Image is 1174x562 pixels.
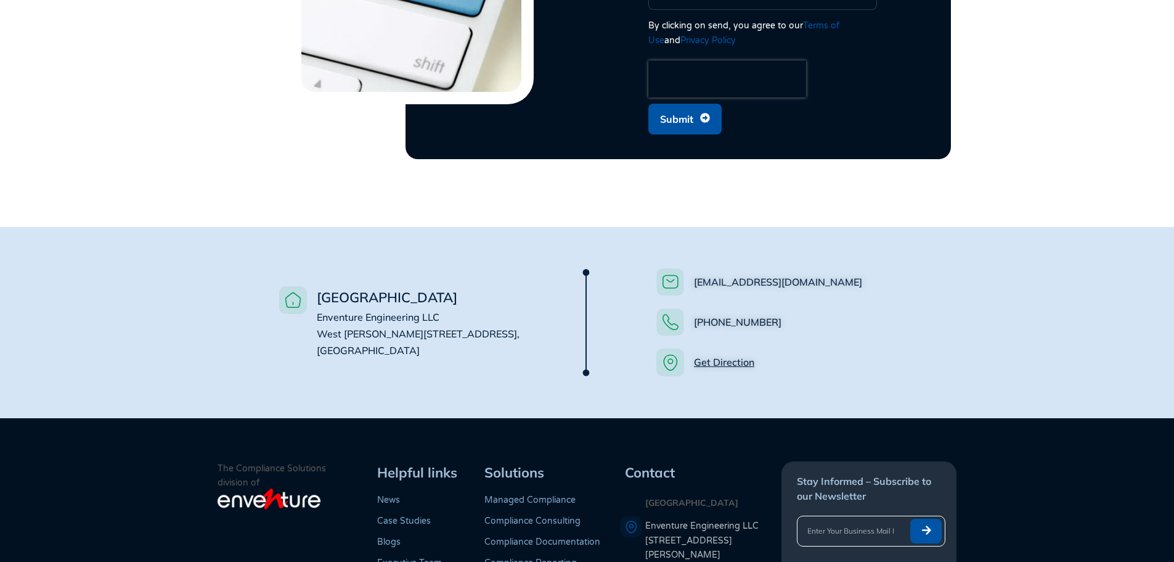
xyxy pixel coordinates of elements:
[648,20,839,46] a: Terms of Use
[484,464,544,481] span: Solutions
[625,464,675,481] span: Contact
[694,276,862,288] a: [EMAIL_ADDRESS][DOMAIN_NAME]
[218,461,373,490] p: The Compliance Solutions division of
[648,19,877,48] div: By clicking on send, you agree to our and
[621,516,642,538] img: A pin icon representing a location
[317,289,457,306] span: [GEOGRAPHIC_DATA]
[797,519,904,543] input: Enter Your Business Mail ID
[648,104,722,134] button: Submit
[645,519,780,562] a: Enventure Engineering LLC[STREET_ADDRESS][PERSON_NAME]
[660,107,693,131] span: Submit
[797,475,931,502] span: Stay Informed – Subscribe to our Newsletter
[484,537,600,547] a: Compliance Documentation
[377,464,457,481] span: Helpful links
[377,537,401,547] a: Blogs
[694,356,754,368] a: Get Direction
[484,516,581,526] a: Compliance Consulting
[571,264,601,381] img: Mask group (23)
[218,487,320,511] img: enventure-light-logo_s
[377,495,400,505] a: News
[377,516,431,526] a: Case Studies
[694,316,781,328] a: [PHONE_NUMBER]
[648,60,806,97] iframe: reCAPTCHA
[317,311,520,357] span: Enventure Engineering LLC West [PERSON_NAME][STREET_ADDRESS], [GEOGRAPHIC_DATA]
[680,35,736,46] a: Privacy Policy
[645,497,738,508] strong: [GEOGRAPHIC_DATA]
[484,495,576,505] a: Managed Compliance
